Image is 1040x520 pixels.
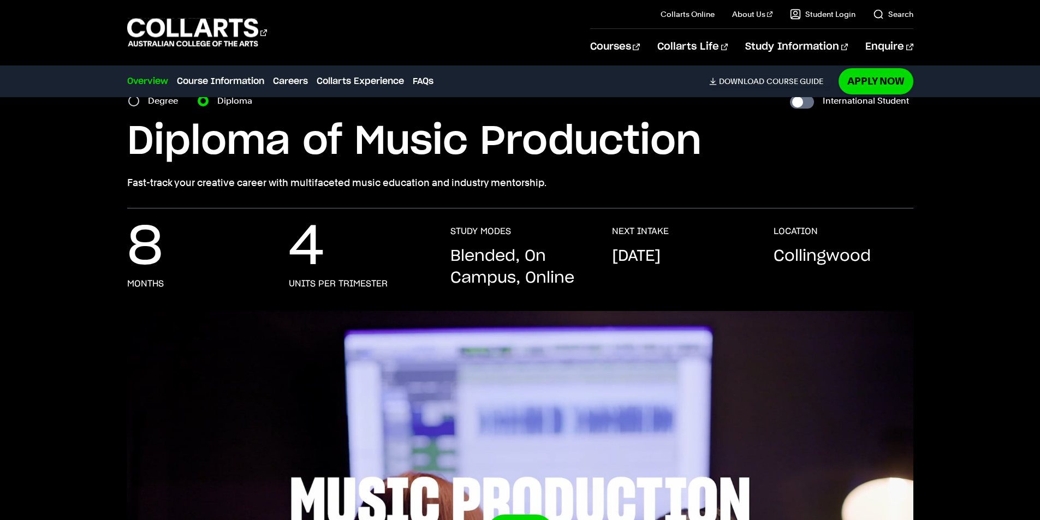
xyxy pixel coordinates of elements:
a: Search [873,9,913,20]
a: Collarts Online [661,9,715,20]
h3: STUDY MODES [450,226,511,237]
a: Overview [127,75,168,88]
a: Collarts Experience [317,75,404,88]
a: About Us [732,9,772,20]
a: Course Information [177,75,264,88]
p: [DATE] [612,246,661,267]
span: Download [719,76,764,86]
h3: units per trimester [289,278,388,289]
h3: LOCATION [774,226,818,237]
a: Enquire [865,29,913,65]
div: Go to homepage [127,17,267,48]
p: 4 [289,226,324,270]
a: Student Login [790,9,855,20]
p: 8 [127,226,163,270]
a: Courses [590,29,640,65]
h3: months [127,278,164,289]
p: Collingwood [774,246,871,267]
a: Collarts Life [657,29,728,65]
p: Fast-track your creative career with multifaceted music education and industry mentorship. [127,175,913,190]
a: Apply Now [839,68,913,94]
a: Careers [273,75,308,88]
a: Study Information [745,29,848,65]
a: FAQs [413,75,433,88]
h3: NEXT INTAKE [612,226,669,237]
p: Blended, On Campus, Online [450,246,590,289]
h1: Diploma of Music Production [127,117,913,166]
label: International Student [823,93,909,109]
a: DownloadCourse Guide [709,76,832,86]
label: Diploma [217,93,259,109]
label: Degree [148,93,185,109]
